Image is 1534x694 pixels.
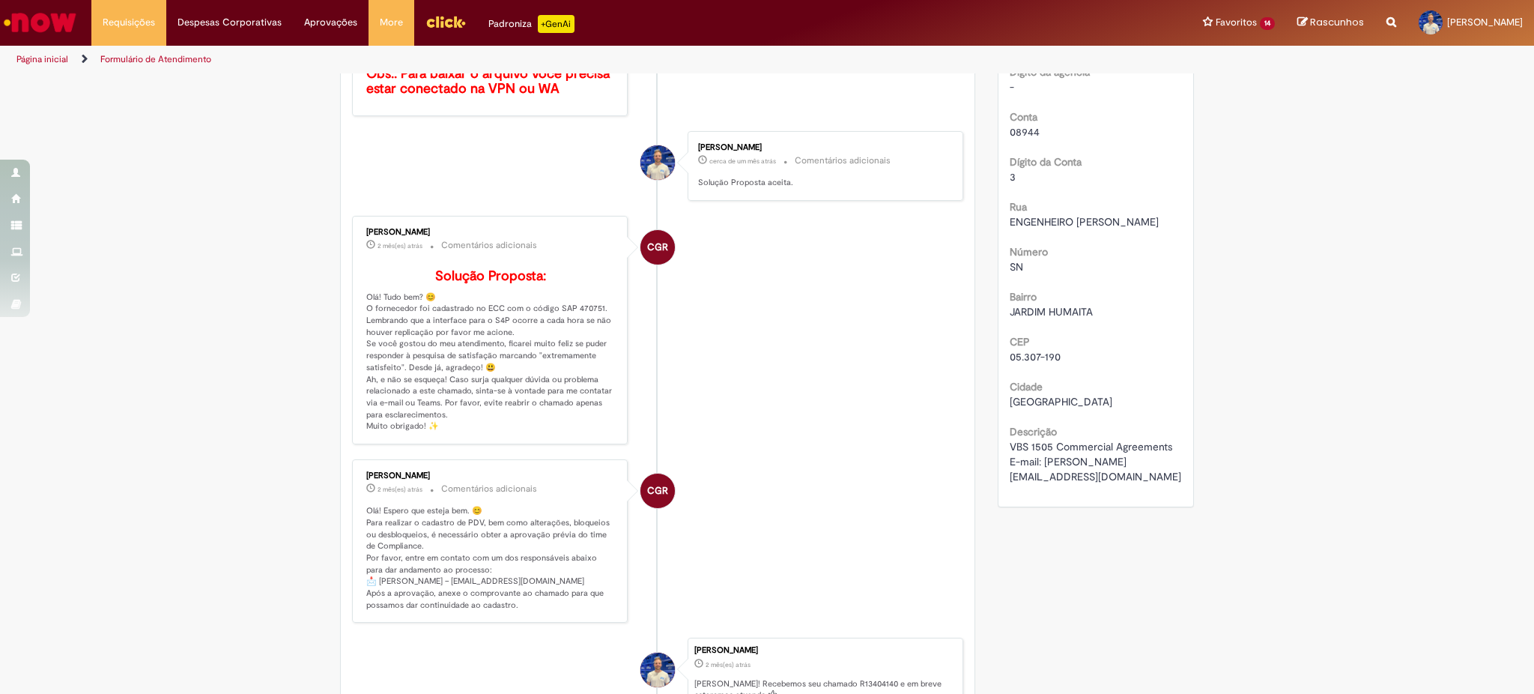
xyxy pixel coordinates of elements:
[1010,110,1037,124] b: Conta
[706,660,751,669] time: 12/08/2025 14:53:03
[378,485,422,494] span: 2 mês(es) atrás
[1297,16,1364,30] a: Rascunhos
[1010,65,1090,79] b: Dígito da agência
[1010,80,1014,94] span: -
[640,474,675,508] div: Camila Garcia Rafael
[1010,245,1048,259] b: Número
[1010,350,1061,363] span: 05.307-190
[378,241,422,250] time: 13/08/2025 09:22:29
[178,15,282,30] span: Despesas Corporativas
[1216,15,1257,30] span: Favoritos
[640,145,675,180] div: Julio Cesar Cioni
[1447,16,1523,28] span: [PERSON_NAME]
[1010,305,1093,319] span: JARDIM HUMAITA
[366,505,616,611] p: Olá! Espero que esteja bem. 😊 Para realizar o cadastro de PDV, bem como alterações, bloqueios ou ...
[425,10,466,33] img: click_logo_yellow_360x200.png
[11,46,1011,73] ul: Trilhas de página
[366,228,616,237] div: [PERSON_NAME]
[1010,335,1030,348] b: CEP
[441,239,537,252] small: Comentários adicionais
[100,53,211,65] a: Formulário de Atendimento
[1010,380,1043,393] b: Cidade
[538,15,575,33] p: +GenAi
[1010,170,1016,184] span: 3
[709,157,776,166] time: 19/08/2025 14:23:48
[1010,395,1112,408] span: [GEOGRAPHIC_DATA]
[488,15,575,33] div: Padroniza
[709,157,776,166] span: cerca de um mês atrás
[698,143,948,152] div: [PERSON_NAME]
[1010,125,1040,139] span: 08944
[1010,260,1023,274] span: SN
[1010,425,1057,438] b: Descrição
[378,485,422,494] time: 12/08/2025 14:56:52
[640,230,675,265] div: Camila Garcia Rafael
[1010,215,1159,229] span: ENGENHEIRO [PERSON_NAME]
[380,15,403,30] span: More
[694,646,955,655] div: [PERSON_NAME]
[1010,200,1027,214] b: Rua
[1010,440,1181,483] span: VBS 1505 Commercial Agreements E-mail: [PERSON_NAME][EMAIL_ADDRESS][DOMAIN_NAME]
[366,65,613,97] b: Obs.: Para baixar o arquivo você precisa estar conectado na VPN ou WA
[1010,290,1037,304] b: Bairro
[706,660,751,669] span: 2 mês(es) atrás
[1310,15,1364,29] span: Rascunhos
[1010,155,1082,169] b: Dígito da Conta
[1,7,79,37] img: ServiceNow
[435,268,546,285] b: Solução Proposta:
[1260,17,1275,30] span: 14
[640,653,675,687] div: Julio Cesar Cioni
[16,53,68,65] a: Página inicial
[304,15,357,30] span: Aprovações
[698,177,948,189] p: Solução Proposta aceita.
[103,15,155,30] span: Requisições
[366,269,616,432] p: Olá! Tudo bem? 😊 O fornecedor foi cadastrado no ECC com o código SAP 470751. Lembrando que a inte...
[441,483,537,495] small: Comentários adicionais
[647,229,668,265] span: CGR
[647,473,668,509] span: CGR
[378,241,422,250] span: 2 mês(es) atrás
[366,471,616,480] div: [PERSON_NAME]
[795,154,891,167] small: Comentários adicionais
